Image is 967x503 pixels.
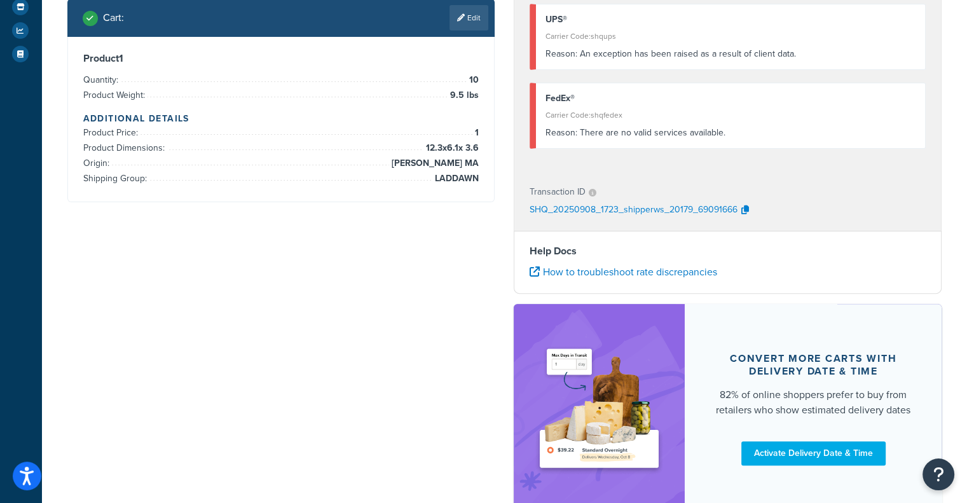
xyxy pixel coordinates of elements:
h3: Product 1 [83,52,479,65]
span: LADDAWN [432,171,479,186]
h4: Help Docs [530,244,926,259]
span: 12.3 x 6.1 x 3.6 [423,141,479,156]
div: Convert more carts with delivery date & time [715,352,911,378]
span: Reason: [545,126,577,139]
span: Product Weight: [83,88,148,102]
a: How to troubleshoot rate discrepancies [530,265,717,279]
div: There are no valid services available. [545,124,916,142]
h2: Cart : [103,12,124,24]
div: Carrier Code: shqfedex [545,106,916,124]
span: Quantity: [83,73,121,86]
span: Origin: [83,156,113,170]
a: Activate Delivery Date & Time [741,441,886,465]
span: Product Price: [83,126,141,139]
li: Analytics [6,19,36,42]
div: An exception has been raised as a result of client data. [545,45,916,63]
span: 9.5 lbs [448,88,479,103]
img: feature-image-ddt-36eae7f7280da8017bfb280eaccd9c446f90b1fe08728e4019434db127062ab4.png [533,323,666,495]
li: Help Docs [6,43,36,65]
span: Product Dimensions: [83,141,168,155]
a: Edit [449,5,488,31]
span: 1 [472,125,479,141]
span: 10 [467,72,479,88]
h4: Additional Details [83,112,479,125]
span: Shipping Group: [83,172,150,185]
button: Open Resource Center [922,458,954,490]
span: Reason: [545,47,577,60]
div: 82% of online shoppers prefer to buy from retailers who show estimated delivery dates [715,387,911,418]
div: Carrier Code: shqups [545,27,916,45]
span: [PERSON_NAME] MA [389,156,479,171]
div: FedEx® [545,90,916,107]
div: UPS® [545,11,916,29]
p: SHQ_20250908_1723_shipperws_20179_69091666 [530,201,737,220]
p: Transaction ID [530,183,586,201]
